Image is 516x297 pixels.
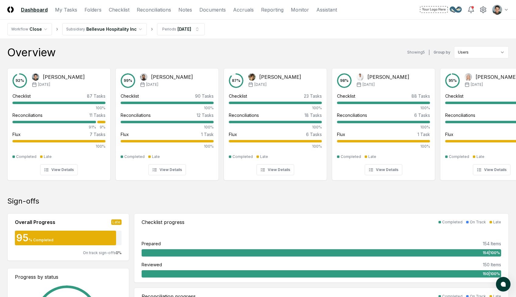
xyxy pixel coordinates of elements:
[418,131,430,138] div: 1 Task
[152,154,160,159] div: Late
[121,144,214,149] div: 100%
[248,73,256,81] img: Jane Liu
[483,271,500,277] span: 150 | 100 %
[116,250,122,255] span: 0 %
[259,73,301,81] div: [PERSON_NAME]
[337,144,430,149] div: 100%
[38,82,50,87] span: [DATE]
[111,219,122,225] div: Late
[7,196,509,206] div: Sign-offs
[337,124,430,130] div: 100%
[12,131,21,138] div: Flux
[97,124,105,130] div: 9%
[90,131,105,138] div: 7 Tasks
[32,73,39,81] img: Arthur Cook
[304,93,322,99] div: 23 Tasks
[356,73,364,81] img: Jonas Reyes
[445,93,463,99] div: Checklist
[15,273,122,281] div: Progress by status
[337,93,355,99] div: Checklist
[15,218,55,226] div: Overall Progress
[476,154,484,159] div: Late
[332,63,435,180] a: 98%Jonas Reyes[PERSON_NAME][DATE]Checklist88 Tasks100%Reconciliations6 Tasks100%Flux1 Task100%Com...
[224,63,327,180] a: 87%Jane Liu[PERSON_NAME][DATE]Checklist23 Tasks100%Reconciliations18 Tasks100%Flux6 Tasks100%Comp...
[44,154,52,159] div: Late
[121,105,214,111] div: 100%
[442,219,463,225] div: Completed
[142,218,184,226] div: Checklist progress
[493,219,501,225] div: Late
[367,73,409,81] div: [PERSON_NAME]
[199,6,226,13] a: Documents
[140,73,147,81] img: Fausto Lucero
[261,6,284,13] a: Reporting
[83,250,116,255] span: On track sign-offs
[16,154,36,159] div: Completed
[254,82,267,87] span: [DATE]
[483,250,500,256] span: 154 | 100 %
[434,51,450,54] label: Group by
[260,154,268,159] div: Late
[7,23,205,35] nav: breadcrumb
[465,73,472,81] img: Shelby Cooper
[12,124,96,130] div: 91%
[12,105,105,111] div: 100%
[229,105,322,111] div: 100%
[337,105,430,111] div: 100%
[55,6,77,13] a: My Tasks
[445,112,475,118] div: Reconciliations
[470,219,486,225] div: On Track
[337,131,345,138] div: Flux
[84,6,101,13] a: Folders
[142,261,162,268] div: Reviewed
[197,112,214,118] div: 12 Tasks
[483,240,501,247] div: 154 Items
[66,26,85,32] div: Subsidiary
[256,164,294,175] button: View Details
[148,164,186,175] button: View Details
[201,131,214,138] div: 1 Task
[414,112,430,118] div: 6 Tasks
[121,131,129,138] div: Flux
[492,5,502,15] img: d09822cc-9b6d-4858-8d66-9570c114c672_298d096e-1de5-4289-afae-be4cc58aa7ae.png
[229,124,322,130] div: 100%
[137,6,171,13] a: Reconciliations
[142,240,161,247] div: Prepared
[7,46,56,58] div: Overview
[15,233,29,243] div: 95
[449,154,469,159] div: Completed
[368,154,376,159] div: Late
[89,112,105,118] div: 11 Tasks
[11,26,28,32] div: Workflow
[337,112,367,118] div: Reconciliations
[162,26,176,32] div: Periods
[233,6,254,13] a: Accruals
[87,93,105,99] div: 87 Tasks
[121,93,139,99] div: Checklist
[12,144,105,149] div: 100%
[496,277,511,292] button: atlas-launcher
[115,63,219,180] a: 99%Fausto Lucero[PERSON_NAME][DATE]Checklist90 Tasks100%Reconciliations12 Tasks100%Flux1 Task100%...
[157,23,205,35] button: Periods[DATE]
[40,164,78,175] button: View Details
[121,124,214,130] div: 100%
[229,131,237,138] div: Flux
[229,112,259,118] div: Reconciliations
[229,93,247,99] div: Checklist
[12,93,31,99] div: Checklist
[124,154,145,159] div: Completed
[291,6,309,13] a: Monitor
[195,93,214,99] div: 90 Tasks
[177,26,191,32] div: [DATE]
[483,261,501,268] div: 150 Items
[43,73,85,81] div: [PERSON_NAME]
[407,50,425,55] div: Showing 5
[232,154,253,159] div: Completed
[146,82,158,87] span: [DATE]
[21,6,48,13] a: Dashboard
[411,93,430,99] div: 88 Tasks
[12,112,43,118] div: Reconciliations
[178,6,192,13] a: Notes
[304,112,322,118] div: 18 Tasks
[445,131,453,138] div: Flux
